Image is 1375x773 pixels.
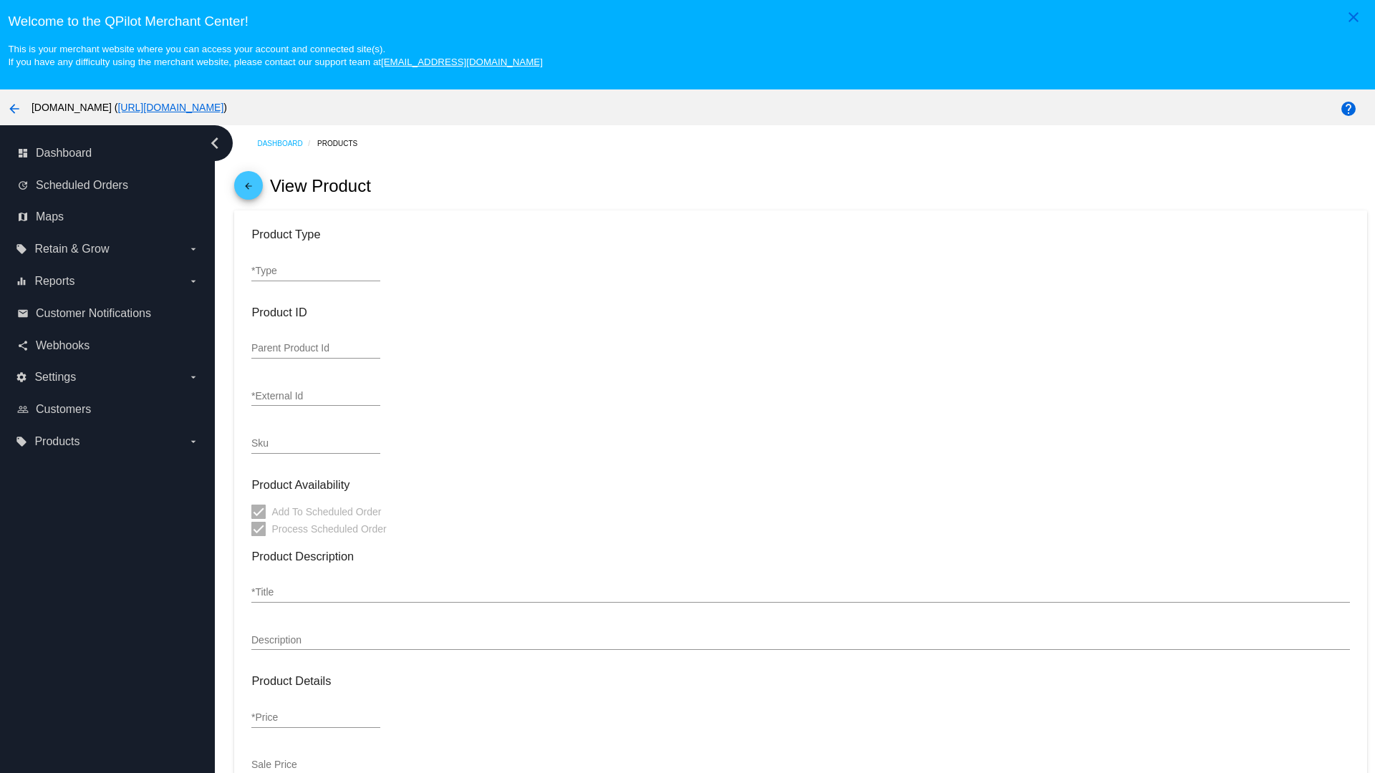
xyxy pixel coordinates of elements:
[251,759,380,771] input: Sale Price
[36,179,128,192] span: Scheduled Orders
[251,391,380,402] input: *External Id
[188,243,199,255] i: arrow_drop_down
[251,306,1349,319] h3: Product ID
[16,243,27,255] i: local_offer
[203,132,226,155] i: chevron_left
[251,635,1349,646] input: Description
[1345,9,1362,26] mat-icon: close
[34,435,79,448] span: Products
[240,181,257,198] mat-icon: arrow_back
[36,403,91,416] span: Customers
[34,371,76,384] span: Settings
[16,371,27,383] i: settings
[270,176,371,196] h2: View Product
[251,438,380,449] input: Sku
[17,142,199,165] a: dashboard Dashboard
[257,132,317,155] a: Dashboard
[251,712,380,724] input: *Price
[17,340,29,351] i: share
[17,180,29,191] i: update
[251,550,1349,563] h3: Product Description
[17,404,29,415] i: people_outline
[8,44,542,67] small: This is your merchant website where you can access your account and connected site(s). If you hav...
[271,520,386,538] span: Process Scheduled Order
[188,276,199,287] i: arrow_drop_down
[251,343,380,354] input: Parent Product Id
[16,276,27,287] i: equalizer
[36,339,90,352] span: Webhooks
[36,210,64,223] span: Maps
[17,205,199,228] a: map Maps
[34,243,109,256] span: Retain & Grow
[36,307,151,320] span: Customer Notifications
[32,102,227,113] span: [DOMAIN_NAME] ( )
[251,478,1349,492] h3: Product Availability
[16,436,27,447] i: local_offer
[17,147,29,159] i: dashboard
[8,14,1366,29] h3: Welcome to the QPilot Merchant Center!
[17,334,199,357] a: share Webhooks
[17,302,199,325] a: email Customer Notifications
[17,308,29,319] i: email
[17,398,199,421] a: people_outline Customers
[251,587,1349,598] input: *Title
[188,436,199,447] i: arrow_drop_down
[251,228,1349,241] h3: Product Type
[117,102,223,113] a: [URL][DOMAIN_NAME]
[17,211,29,223] i: map
[17,174,199,197] a: update Scheduled Orders
[34,275,74,288] span: Reports
[251,266,380,277] input: *Type
[36,147,92,160] span: Dashboard
[6,100,23,117] mat-icon: arrow_back
[1340,100,1357,117] mat-icon: help
[271,503,381,520] span: Add To Scheduled Order
[381,57,543,67] a: [EMAIL_ADDRESS][DOMAIN_NAME]
[188,371,199,383] i: arrow_drop_down
[317,132,370,155] a: Products
[251,674,1349,688] h3: Product Details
